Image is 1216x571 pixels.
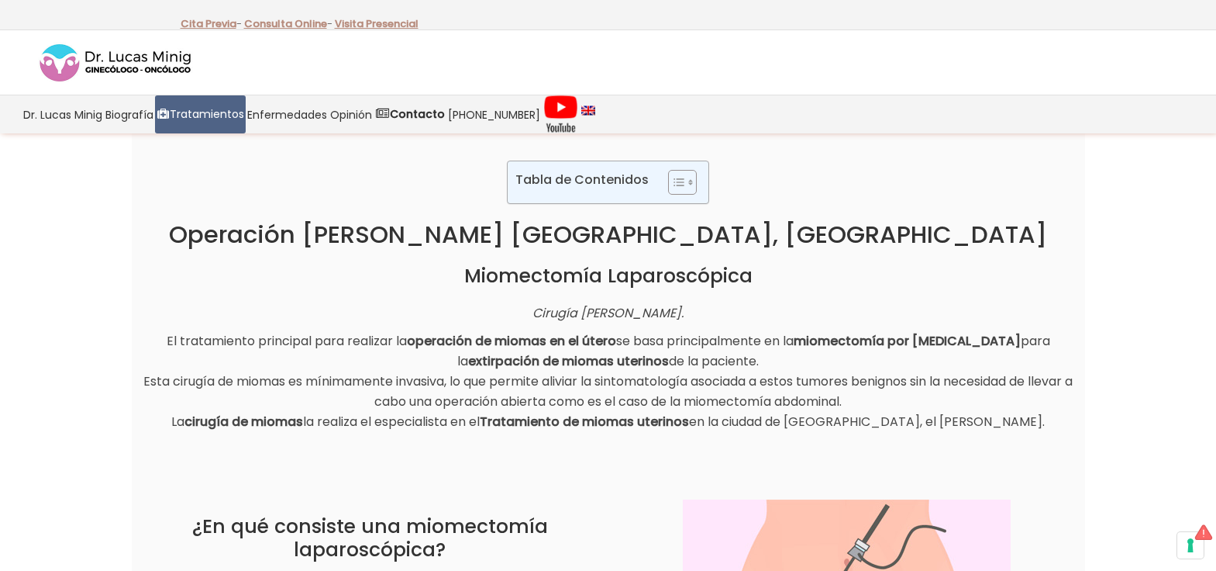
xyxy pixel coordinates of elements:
[532,304,684,322] em: Cirugía [PERSON_NAME].
[330,106,372,123] span: Opinión
[143,220,1073,249] h1: Operación [PERSON_NAME] [GEOGRAPHIC_DATA], [GEOGRAPHIC_DATA]
[23,106,102,123] span: Dr. Lucas Minig
[105,106,153,123] span: Biografía
[580,95,597,133] a: language english
[184,413,303,431] strong: cirugía de miomas
[181,14,242,34] p: -
[794,332,1021,350] strong: miomectomía por [MEDICAL_DATA]
[446,95,542,133] a: [PHONE_NUMBER]
[515,171,649,189] p: Tabla de Contenidos
[247,106,327,123] span: Enfermedades
[155,95,246,133] a: Tratamientos
[181,16,236,31] a: Cita Previa
[170,106,244,123] span: Tratamientos
[335,16,419,31] a: Visita Presencial
[656,169,693,196] a: Toggle Table of Content
[143,515,597,562] h2: ¿En qué consiste una miomectomía laparoscópica?
[581,106,595,115] img: language english
[143,265,1073,288] h2: Miomectomía Laparoscópica
[468,352,669,370] strong: extirpación de miomas uterinos
[407,332,616,350] strong: operación de miomas en el útero
[104,95,155,133] a: Biografía
[143,331,1073,432] p: El tratamiento principal para realizar la se basa principalmente en la para la de la paciente. Es...
[329,95,374,133] a: Opinión
[244,16,327,31] a: Consulta Online
[542,95,580,133] a: Videos Youtube Ginecología
[22,95,104,133] a: Dr. Lucas Minig
[244,14,332,34] p: -
[374,95,446,133] a: Contacto
[480,413,689,431] strong: Tratamiento de miomas uterinos
[390,106,445,122] strong: Contacto
[246,95,329,133] a: Enfermedades
[543,95,578,133] img: Videos Youtube Ginecología
[448,106,540,123] span: [PHONE_NUMBER]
